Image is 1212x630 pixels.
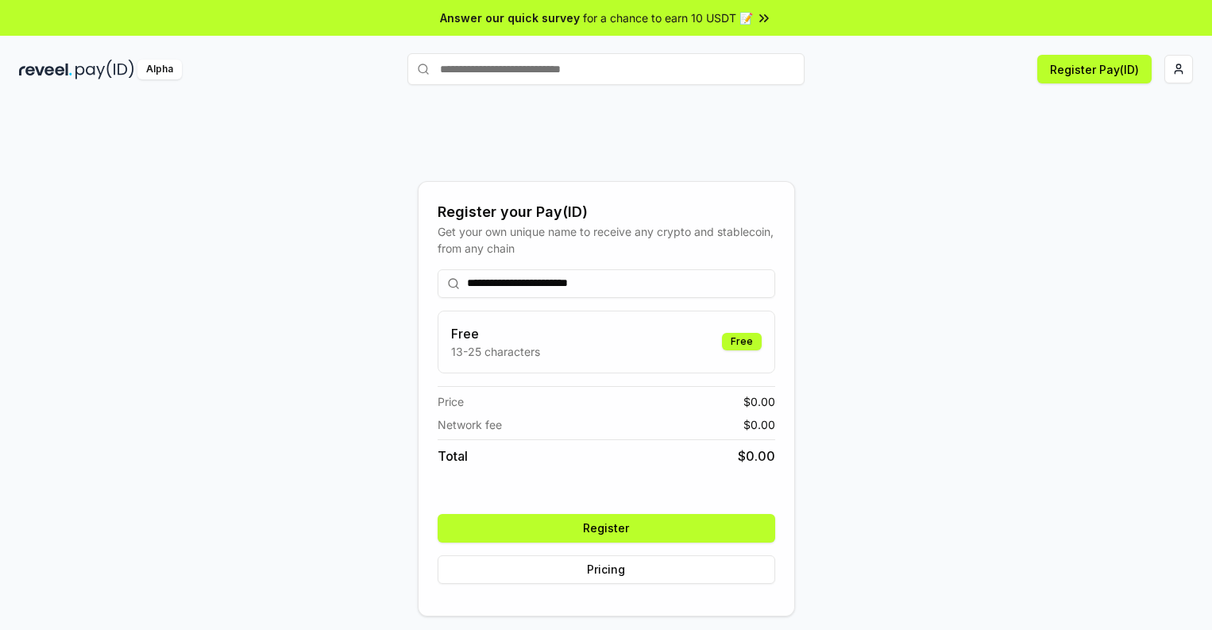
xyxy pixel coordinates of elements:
[738,446,775,466] span: $ 0.00
[438,223,775,257] div: Get your own unique name to receive any crypto and stablecoin, from any chain
[438,201,775,223] div: Register your Pay(ID)
[19,60,72,79] img: reveel_dark
[75,60,134,79] img: pay_id
[438,446,468,466] span: Total
[438,393,464,410] span: Price
[440,10,580,26] span: Answer our quick survey
[583,10,753,26] span: for a chance to earn 10 USDT 📝
[438,416,502,433] span: Network fee
[451,343,540,360] p: 13-25 characters
[451,324,540,343] h3: Free
[137,60,182,79] div: Alpha
[722,333,762,350] div: Free
[438,555,775,584] button: Pricing
[1037,55,1152,83] button: Register Pay(ID)
[438,514,775,543] button: Register
[743,416,775,433] span: $ 0.00
[743,393,775,410] span: $ 0.00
